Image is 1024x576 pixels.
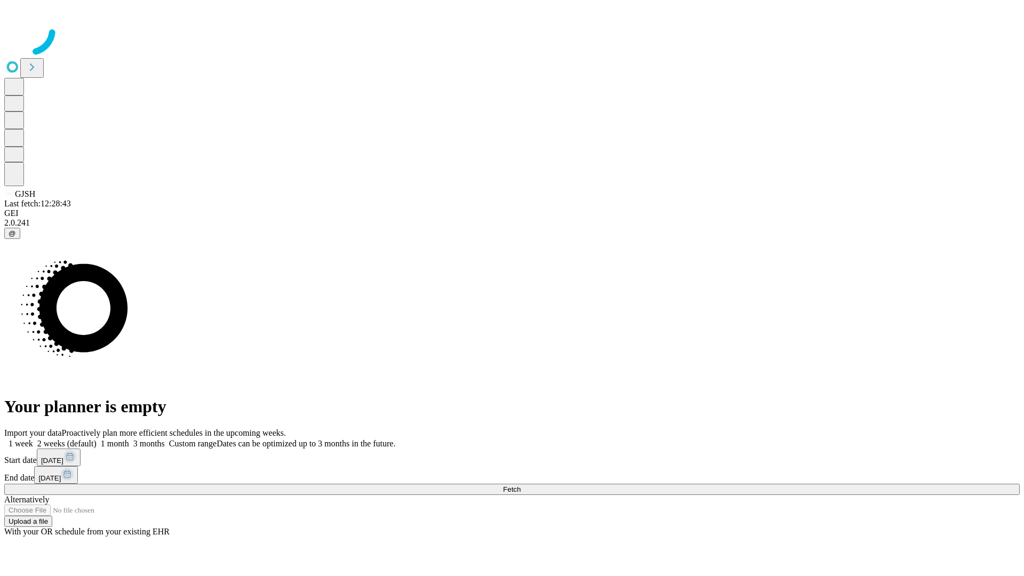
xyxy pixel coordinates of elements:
[169,439,217,448] span: Custom range
[101,439,129,448] span: 1 month
[15,189,35,198] span: GJSH
[4,228,20,239] button: @
[4,199,71,208] span: Last fetch: 12:28:43
[9,229,16,237] span: @
[34,466,78,484] button: [DATE]
[37,449,81,466] button: [DATE]
[4,466,1020,484] div: End date
[9,439,33,448] span: 1 week
[133,439,165,448] span: 3 months
[4,209,1020,218] div: GEI
[4,516,52,527] button: Upload a file
[4,449,1020,466] div: Start date
[62,428,286,437] span: Proactively plan more efficient schedules in the upcoming weeks.
[4,527,170,536] span: With your OR schedule from your existing EHR
[37,439,97,448] span: 2 weeks (default)
[41,457,63,465] span: [DATE]
[4,397,1020,417] h1: Your planner is empty
[217,439,395,448] span: Dates can be optimized up to 3 months in the future.
[4,218,1020,228] div: 2.0.241
[4,428,62,437] span: Import your data
[503,485,521,493] span: Fetch
[4,495,49,504] span: Alternatively
[4,484,1020,495] button: Fetch
[38,474,61,482] span: [DATE]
